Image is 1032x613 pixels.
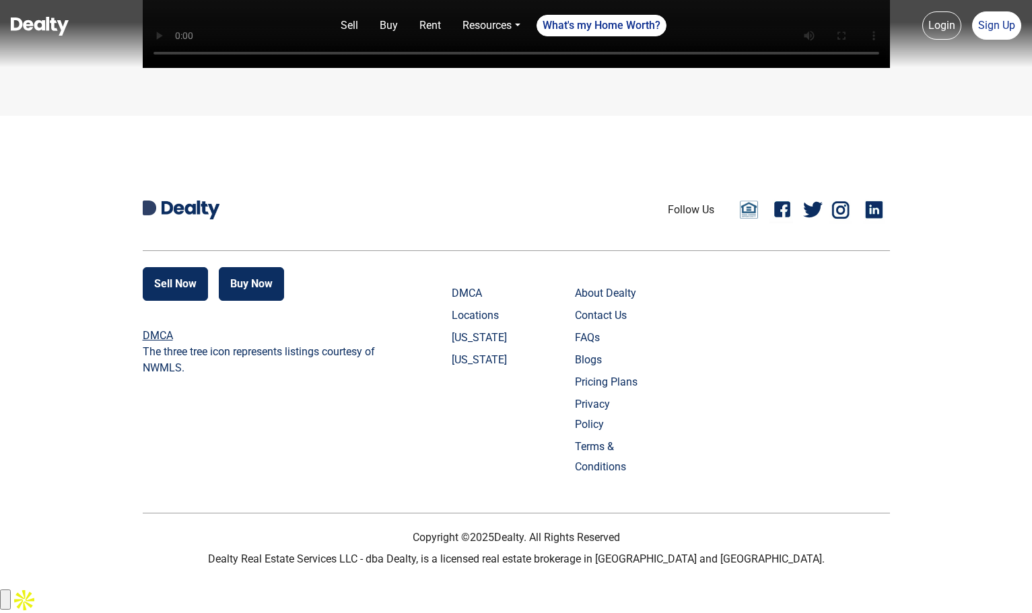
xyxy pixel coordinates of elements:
a: Locations [452,305,518,326]
a: Facebook [769,196,796,223]
a: Rent [414,12,446,39]
a: Buy [374,12,403,39]
a: DMCA [452,283,518,303]
a: What's my Home Worth? [537,15,666,36]
li: Follow Us [668,202,714,218]
a: Blogs [575,350,642,370]
img: Dealty - Buy, Sell & Rent Homes [11,17,69,36]
a: [US_STATE] [452,328,518,348]
a: About Dealty [575,283,642,303]
a: Linkedin [863,196,890,223]
img: Dealty D [143,201,156,215]
p: The three tree icon represents listings courtesy of NWMLS. [143,344,382,376]
img: Dealty [162,201,219,219]
a: Email [736,200,763,220]
a: Login [922,11,961,40]
a: [US_STATE] [452,350,518,370]
a: Contact Us [575,305,642,326]
a: FAQs [575,328,642,348]
button: Sell Now [143,267,208,301]
a: Sign Up [972,11,1021,40]
a: Sell [335,12,364,39]
a: Privacy Policy [575,394,642,435]
a: Twitter [803,196,823,223]
a: Instagram [829,196,856,223]
button: Buy Now [219,267,284,301]
a: Terms & Conditions [575,437,642,477]
a: Resources [457,12,525,39]
p: Copyright © 2025 Dealty. All Rights Reserved [143,530,890,546]
a: Pricing Plans [575,372,642,392]
p: Dealty Real Estate Services LLC - dba Dealty, is a licensed real estate brokerage in [GEOGRAPHIC_... [143,551,890,567]
iframe: Intercom live chat [986,567,1019,600]
a: DMCA [143,329,173,342]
